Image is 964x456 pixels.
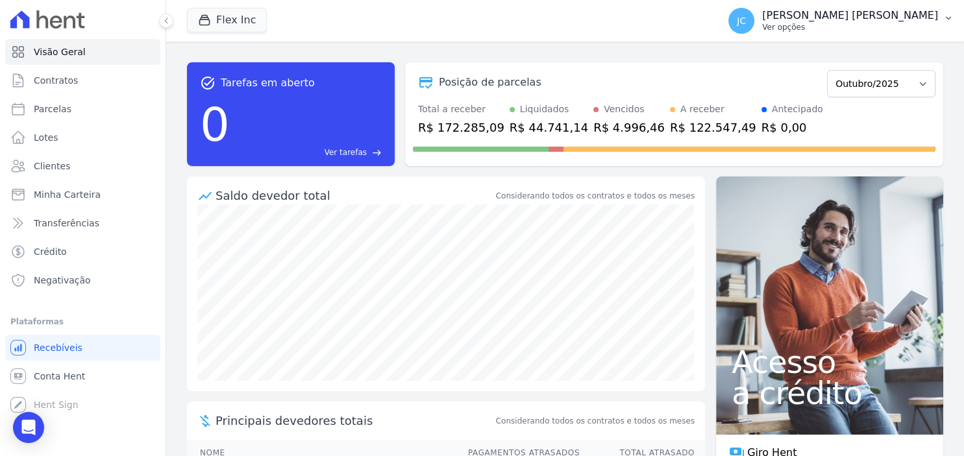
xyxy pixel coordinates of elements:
[34,274,91,287] span: Negativação
[200,91,230,158] div: 0
[762,9,938,22] p: [PERSON_NAME] [PERSON_NAME]
[34,131,58,144] span: Lotes
[200,75,216,91] span: task_alt
[5,67,160,93] a: Contratos
[372,148,382,158] span: east
[235,147,382,158] a: Ver tarefas east
[34,245,67,258] span: Crédito
[34,188,101,201] span: Minha Carteira
[34,102,71,115] span: Parcelas
[604,102,644,116] div: Vencidos
[670,119,756,136] div: R$ 122.547,49
[5,267,160,293] a: Negativação
[5,363,160,389] a: Conta Hent
[761,119,823,136] div: R$ 0,00
[5,153,160,179] a: Clientes
[510,119,588,136] div: R$ 44.741,14
[496,415,695,427] span: Considerando todos os contratos e todos os meses
[418,119,504,136] div: R$ 172.285,09
[5,239,160,265] a: Crédito
[5,335,160,361] a: Recebíveis
[5,125,160,150] a: Lotes
[732,378,928,409] span: a crédito
[5,210,160,236] a: Transferências
[13,412,44,443] div: Open Intercom Messenger
[221,75,315,91] span: Tarefas em aberto
[732,346,928,378] span: Acesso
[34,74,78,87] span: Contratos
[496,190,695,202] div: Considerando todos os contratos e todos os meses
[34,370,85,383] span: Conta Hent
[680,102,724,116] div: A receber
[772,102,823,116] div: Antecipado
[418,102,504,116] div: Total a receber
[520,102,569,116] div: Liquidados
[439,75,541,90] div: Posição de parcelas
[718,3,964,39] button: JC [PERSON_NAME] [PERSON_NAME] Ver opções
[737,16,746,25] span: JC
[5,96,160,122] a: Parcelas
[593,119,665,136] div: R$ 4.996,46
[5,182,160,208] a: Minha Carteira
[187,8,267,32] button: Flex Inc
[34,160,70,173] span: Clientes
[216,187,493,204] div: Saldo devedor total
[5,39,160,65] a: Visão Geral
[10,314,155,330] div: Plataformas
[34,45,86,58] span: Visão Geral
[34,341,82,354] span: Recebíveis
[762,22,938,32] p: Ver opções
[325,147,367,158] span: Ver tarefas
[216,412,493,429] span: Principais devedores totais
[34,217,99,230] span: Transferências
